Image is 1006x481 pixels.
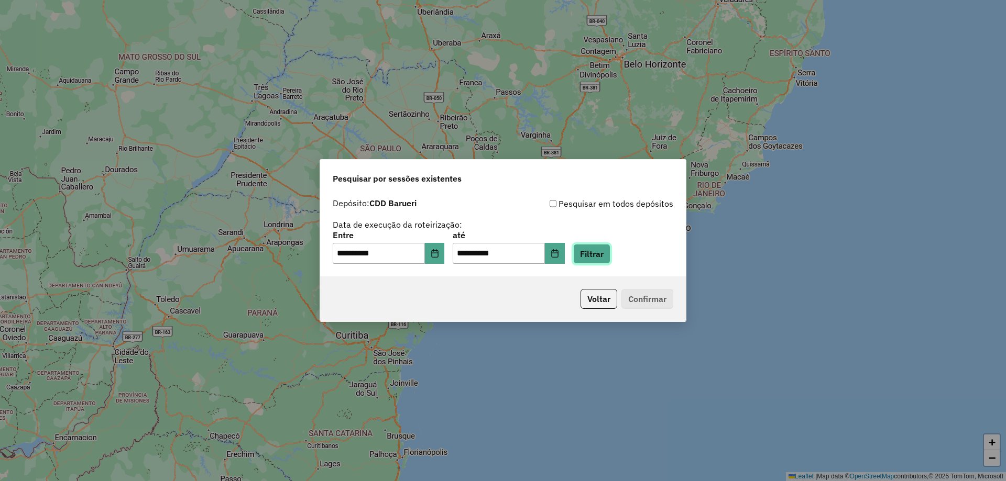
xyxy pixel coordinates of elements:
div: Pesquisar em todos depósitos [503,197,673,210]
label: até [453,229,564,241]
button: Choose Date [545,243,565,264]
button: Voltar [581,289,617,309]
label: Entre [333,229,444,241]
label: Depósito: [333,197,417,209]
button: Choose Date [425,243,445,264]
button: Filtrar [573,244,610,264]
label: Data de execução da roteirização: [333,218,462,231]
span: Pesquisar por sessões existentes [333,172,462,185]
strong: CDD Barueri [369,198,417,208]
